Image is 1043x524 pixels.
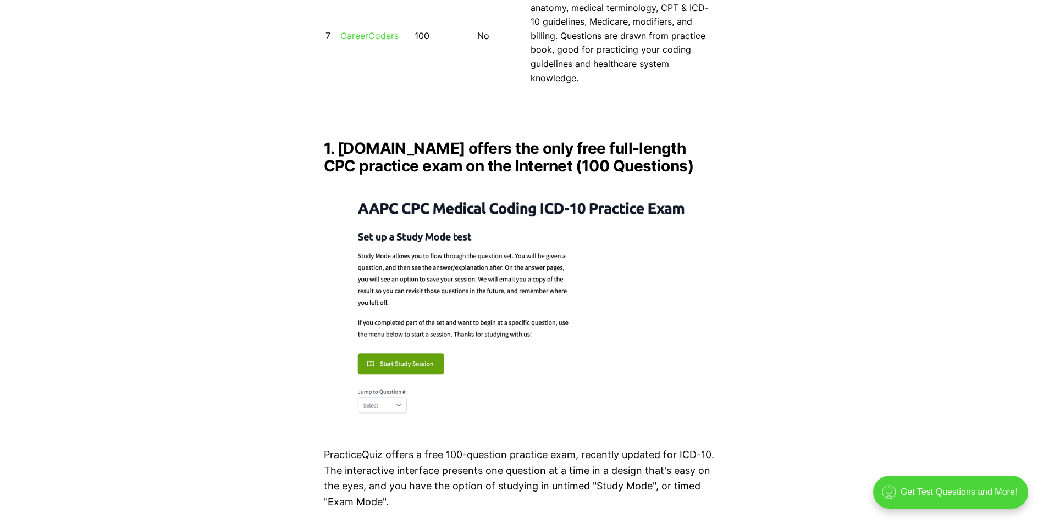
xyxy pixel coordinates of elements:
[324,447,720,510] p: PracticeQuiz offers a free 100-question practice exam, recently updated for ICD-10. The interacti...
[324,140,720,175] h2: 1. [DOMAIN_NAME] offers the only free full-length CPC practice exam on the Internet (100 Questions)
[340,30,399,41] a: CareerCoders
[864,470,1043,524] iframe: portal-trigger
